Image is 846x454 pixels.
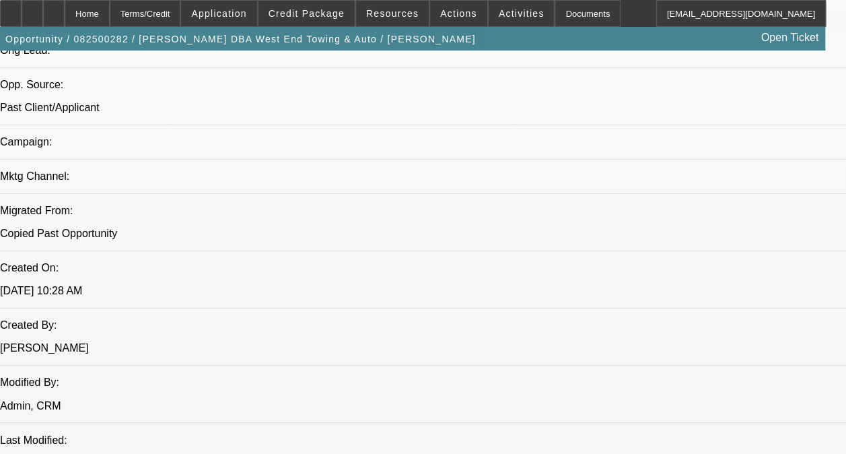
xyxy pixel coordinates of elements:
[489,1,555,26] button: Activities
[191,8,246,19] span: Application
[258,1,355,26] button: Credit Package
[181,1,256,26] button: Application
[5,34,476,44] span: Opportunity / 082500282 / [PERSON_NAME] DBA West End Towing & Auto / [PERSON_NAME]
[499,8,544,19] span: Activities
[366,8,419,19] span: Resources
[756,26,824,49] a: Open Ticket
[440,8,477,19] span: Actions
[430,1,487,26] button: Actions
[269,8,345,19] span: Credit Package
[356,1,429,26] button: Resources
